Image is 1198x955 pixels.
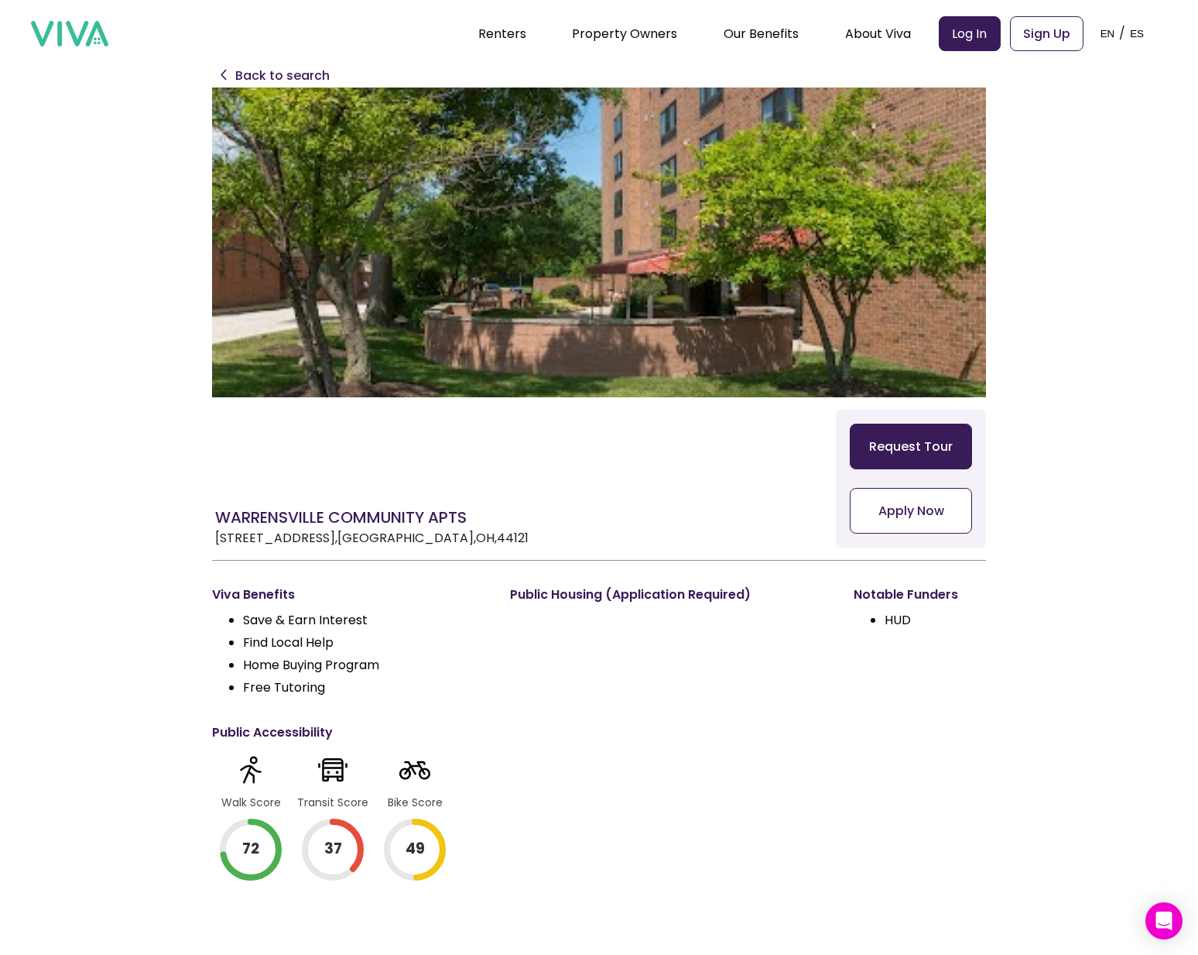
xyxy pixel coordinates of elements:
[215,506,529,529] h1: WARRENSVILLE COMMUNITY APTS
[212,723,454,742] p: Public Accessibility
[243,610,379,630] li: Save & Earn Interest
[324,838,342,859] text: 37
[317,754,348,785] img: Transit Score Icon
[297,795,368,811] div: Transit Score
[242,838,259,859] text: 72
[399,754,430,785] img: Bike Score Icon
[572,25,677,43] a: Property Owners
[388,795,443,811] div: Bike Score
[478,25,526,43] a: Renters
[235,754,266,785] img: Walk Score Icon
[221,69,227,80] img: Back property details
[724,14,799,53] div: Our Benefits
[215,529,529,548] p: [STREET_ADDRESS] , [GEOGRAPHIC_DATA] , OH , 44121
[850,424,972,469] button: Request Tour
[31,21,108,47] img: viva
[845,14,911,53] div: About Viva
[212,88,986,397] img: WARRENSVILLE COMMUNITY APTSgoogle
[939,16,1001,51] a: Log In
[406,838,425,859] text: 49
[1010,16,1083,51] a: Sign Up
[854,586,958,604] p: Notable Funders
[235,67,330,85] button: Back to search
[510,586,751,699] p: Public Housing (Application Required)
[1125,9,1148,57] button: ES
[243,633,379,652] li: Find Local Help
[1119,22,1125,45] p: /
[243,678,379,697] li: Free Tutoring
[850,488,972,534] button: Apply Now
[1145,902,1183,940] div: Open Intercom Messenger
[221,795,281,811] div: Walk Score
[243,655,379,675] li: Home Buying Program
[212,586,379,604] p: Viva Benefits
[885,610,958,630] li: HUD
[1096,9,1120,57] button: EN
